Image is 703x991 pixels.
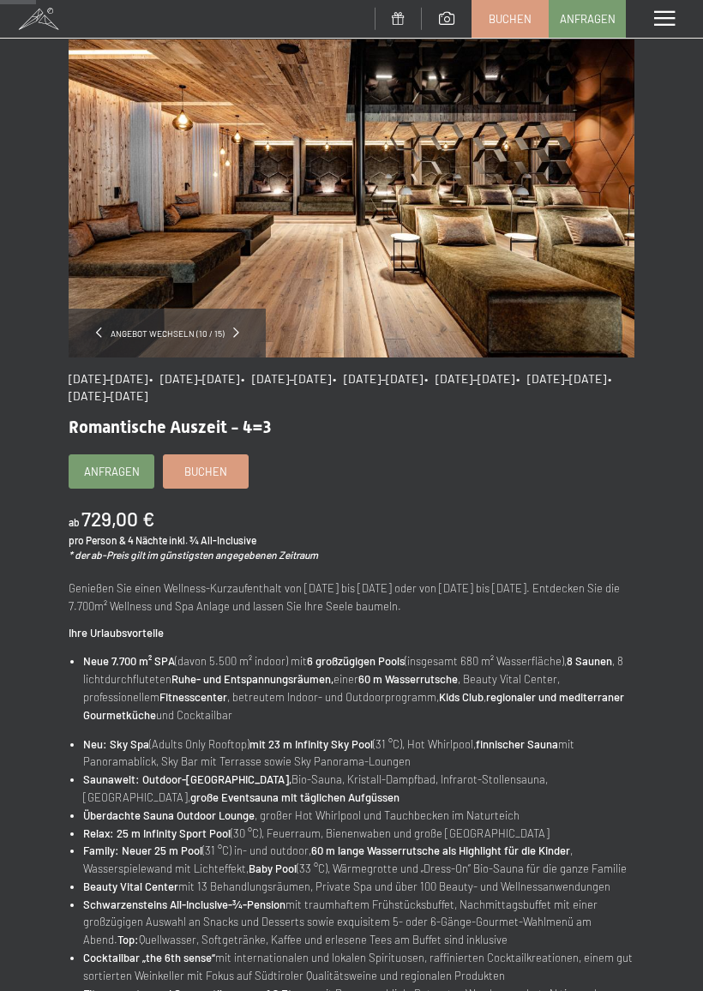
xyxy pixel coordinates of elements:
li: (31 °C) in- und outdoor, , Wasserspielewand mit Lichteffekt, (33 °C), Wärmegrotte und „Dress-On“ ... [83,842,634,878]
li: (Adults Only Rooftop) (31 °C), Hot Whirlpool, mit Panoramablick, Sky Bar mit Terrasse sowie Sky P... [83,736,634,772]
strong: Ruhe- und Entspannungsräumen, [171,672,333,686]
strong: Relax: 25 m Infinity Sport Pool [83,826,231,840]
span: • [DATE]–[DATE] [333,371,423,386]
strong: Family: Neuer 25 m Pool [83,844,202,857]
span: Angebot wechseln (10 / 15) [102,327,233,339]
span: • [DATE]–[DATE] [424,371,514,386]
strong: Top: [117,933,139,946]
a: Anfragen [550,1,625,37]
span: • [DATE]–[DATE] [241,371,331,386]
li: (30 °C), Feuerraum, Bienenwaben und große [GEOGRAPHIC_DATA] [83,825,634,843]
span: • [DATE]–[DATE] [516,371,606,386]
li: (davon 5.500 m² indoor) mit (insgesamt 680 m² Wasserfläche), , 8 lichtdurchfluteten einer , Beaut... [83,652,634,724]
strong: Überdachte Sauna Outdoor Lounge [83,808,255,822]
li: , großer Hot Whirlpool und Tauchbecken im Naturteich [83,807,634,825]
strong: 8 Saunen [567,654,612,668]
strong: 60 m lange Wasserrutsche als Highlight für die Kinder [311,844,570,857]
span: Anfragen [560,11,616,27]
span: Romantische Auszeit - 4=3 [69,417,271,437]
span: Buchen [489,11,532,27]
strong: Ihre Urlaubsvorteile [69,626,164,640]
b: 729,00 € [81,507,154,531]
li: Bio-Sauna, Kristall-Dampfbad, Infrarot-Stollensauna, [GEOGRAPHIC_DATA], [83,771,634,807]
span: • [DATE]–[DATE] [149,371,239,386]
span: inkl. ¾ All-Inclusive [169,534,256,546]
strong: Neu: Sky Spa [83,737,149,751]
a: Anfragen [69,455,153,488]
a: Buchen [164,455,248,488]
strong: Baby Pool [249,862,297,875]
strong: 60 m Wasserrutsche [358,672,458,686]
img: Romantische Auszeit - 4=3 [69,39,634,357]
li: mit internationalen und lokalen Spirituosen, raffinierten Cocktailkreationen, einem gut sortierte... [83,949,634,985]
strong: mit 23 m Infinity Sky Pool [249,737,373,751]
span: ab [69,516,80,528]
span: pro Person & [69,534,126,546]
span: Anfragen [84,464,140,479]
span: Buchen [184,464,227,479]
strong: finnischer Sauna [476,737,558,751]
span: 4 Nächte [128,534,167,546]
strong: 6 großzügigen Pools [307,654,405,668]
li: mit 13 Behandlungsräumen, Private Spa und über 100 Beauty- und Wellnessanwendungen [83,878,634,896]
p: Genießen Sie einen Wellness-Kurzaufenthalt von [DATE] bis [DATE] oder von [DATE] bis [DATE]. Entd... [69,580,634,616]
strong: große Eventsauna mit täglichen Aufgüssen [190,790,400,804]
li: mit traumhaftem Frühstücksbuffet, Nachmittagsbuffet mit einer großzügigen Auswahl an Snacks und D... [83,896,634,949]
strong: regionaler und mediterraner Gourmetküche [83,690,624,722]
em: * der ab-Preis gilt im günstigsten angegebenen Zeitraum [69,549,318,561]
strong: Saunawelt: Outdoor-[GEOGRAPHIC_DATA], [83,772,291,786]
span: • [DATE]–[DATE] [69,371,616,403]
strong: Fitnesscenter [159,690,227,704]
strong: Kids Club [439,690,484,704]
strong: Schwarzensteins All-Inclusive-¾-Pension [83,898,285,911]
a: Buchen [472,1,548,37]
strong: Beauty Vital Center [83,880,178,893]
strong: Cocktailbar „the 6th sense“ [83,951,215,964]
strong: Neue 7.700 m² SPA [83,654,175,668]
span: [DATE]–[DATE] [69,371,147,386]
